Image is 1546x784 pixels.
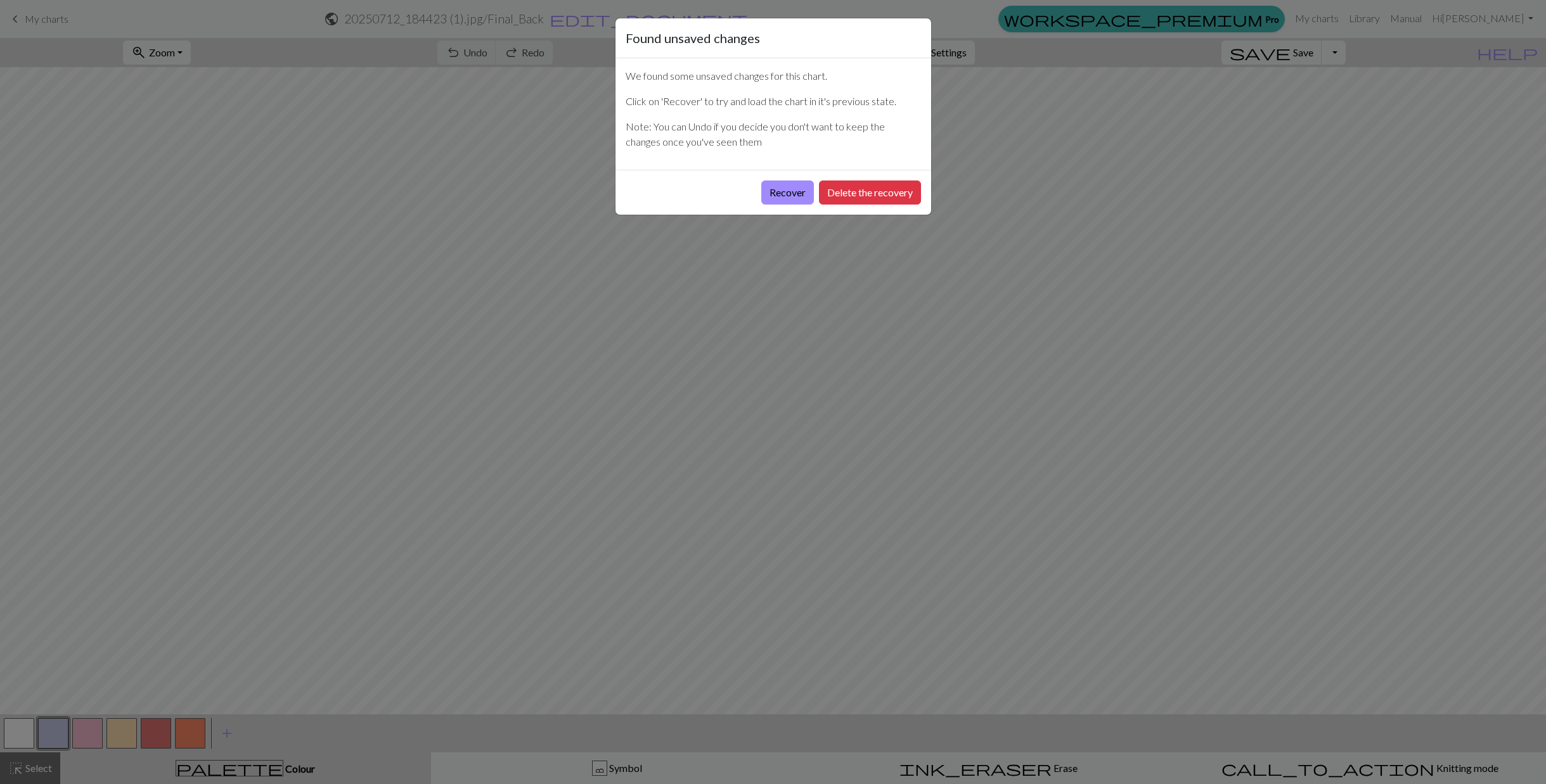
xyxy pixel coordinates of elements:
[626,68,921,84] p: We found some unsaved changes for this chart.
[626,119,921,149] p: Note: You can Undo if you decide you don't want to keep the changes once you've seen them
[761,180,814,205] button: Recover
[626,28,760,47] h5: Found unsaved changes
[819,180,921,205] button: Delete the recovery
[626,94,921,109] p: Click on 'Recover' to try and load the chart in it's previous state.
